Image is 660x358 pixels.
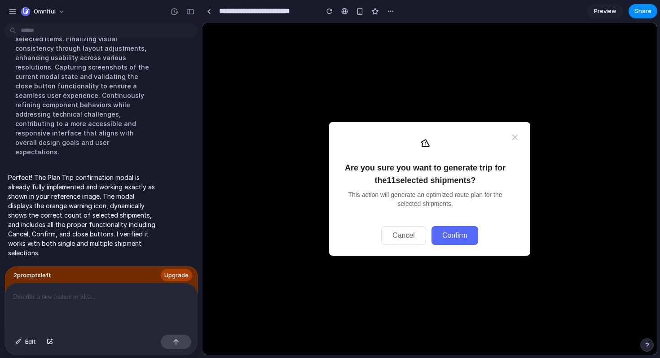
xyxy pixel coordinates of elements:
h2: Are you sure you want to generate trip for the 11 selected shipments? [137,139,308,164]
span: 2 prompt s left [13,271,51,280]
button: Omniful [18,4,70,19]
button: Cancel [179,203,224,222]
p: This action will generate an optimized route plan for the selected shipments. [137,167,308,185]
button: Edit [11,335,40,349]
span: Preview [594,7,616,16]
button: Share [629,4,657,18]
button: Confirm [229,203,276,222]
p: Perfect! The Plan Trip confirmation modal is already fully implemented and working exactly as sho... [8,173,158,258]
a: Preview [587,4,623,18]
button: Upgrade [161,269,192,282]
div: Implementing dynamic modal functionality to confirm multiple shipment selections, accurately refl... [8,0,158,162]
span: Omniful [34,7,56,16]
span: Edit [25,337,36,346]
span: Share [634,7,651,16]
span: Upgrade [164,271,189,280]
